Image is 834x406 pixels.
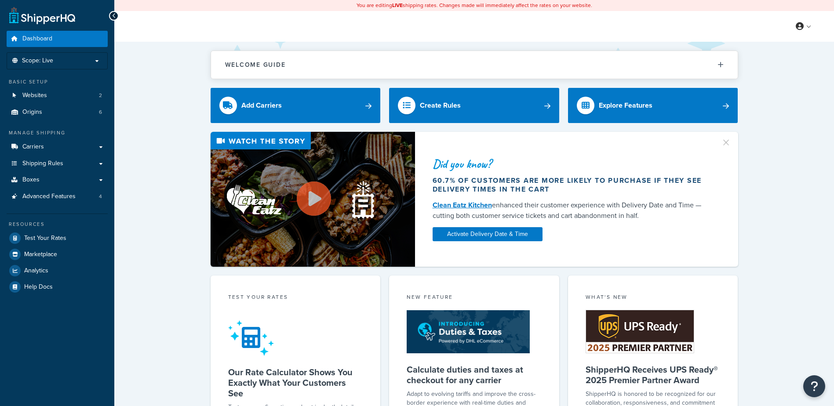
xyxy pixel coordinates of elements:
button: Open Resource Center [803,375,825,397]
li: Websites [7,87,108,104]
div: New Feature [407,293,542,303]
span: Test Your Rates [24,235,66,242]
span: Help Docs [24,283,53,291]
span: 4 [99,193,102,200]
span: Origins [22,109,42,116]
a: Boxes [7,172,108,188]
div: Create Rules [420,99,461,112]
a: Shipping Rules [7,156,108,172]
div: Add Carriers [241,99,282,112]
h5: ShipperHQ Receives UPS Ready® 2025 Premier Partner Award [586,364,721,385]
li: Origins [7,104,108,120]
span: Carriers [22,143,44,151]
span: Dashboard [22,35,52,43]
h5: Our Rate Calculator Shows You Exactly What Your Customers See [228,367,363,399]
span: Advanced Features [22,193,76,200]
a: Create Rules [389,88,559,123]
span: Boxes [22,176,40,184]
a: Activate Delivery Date & Time [433,227,543,241]
span: Analytics [24,267,48,275]
a: Clean Eatz Kitchen [433,200,492,210]
a: Analytics [7,263,108,279]
a: Carriers [7,139,108,155]
div: What's New [586,293,721,303]
span: Shipping Rules [22,160,63,167]
div: Resources [7,221,108,228]
a: Help Docs [7,279,108,295]
h2: Welcome Guide [225,62,286,68]
span: Marketplace [24,251,57,258]
div: Explore Features [599,99,652,112]
a: Add Carriers [211,88,381,123]
div: Manage Shipping [7,129,108,137]
a: Test Your Rates [7,230,108,246]
span: 6 [99,109,102,116]
span: Scope: Live [22,57,53,65]
button: Welcome Guide [211,51,738,79]
h5: Calculate duties and taxes at checkout for any carrier [407,364,542,385]
div: Test your rates [228,293,363,303]
div: Did you know? [433,158,710,170]
span: 2 [99,92,102,99]
a: Dashboard [7,31,108,47]
a: Explore Features [568,88,738,123]
a: Advanced Features4 [7,188,108,205]
div: Basic Setup [7,78,108,86]
li: Advanced Features [7,188,108,205]
a: Websites2 [7,87,108,104]
a: Origins6 [7,104,108,120]
a: Marketplace [7,246,108,262]
span: Websites [22,92,47,99]
b: LIVE [392,1,403,9]
div: enhanced their customer experience with Delivery Date and Time — cutting both customer service ti... [433,200,710,221]
img: Video thumbnail [211,132,415,267]
div: 60.7% of customers are more likely to purchase if they see delivery times in the cart [433,176,710,194]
